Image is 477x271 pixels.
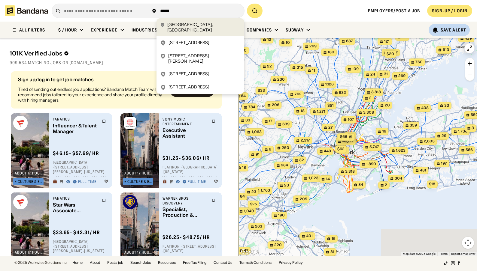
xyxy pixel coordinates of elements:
[53,196,98,201] div: Fanatics
[248,105,255,110] span: 784
[53,230,100,236] div: $ 33.65 - $42.31 / hr
[458,129,467,134] span: 1,736
[442,133,446,138] span: 29
[124,171,152,175] div: about 17 hours ago
[258,88,265,93] span: $33
[387,52,394,56] span: $20
[297,65,303,70] span: 315
[242,165,246,170] span: 18
[252,130,262,135] span: 1,063
[256,152,260,157] span: 91
[369,144,379,150] span: 5,747
[163,207,208,218] div: Specialist, Production & Content Supply Chain Procurement
[244,209,254,214] span: 1,049
[441,161,447,166] span: 197
[398,73,406,79] span: 269
[130,261,151,264] a: Search Jobs
[295,92,302,97] span: 762
[269,119,272,124] span: 17
[465,36,472,41] span: 429
[330,249,334,255] span: 81
[163,165,218,174] div: Flatiron · [GEOGRAPHIC_DATA] · [US_STATE]
[385,103,390,108] span: 20
[169,40,209,46] div: [STREET_ADDRESS]
[91,27,117,33] div: Experience
[13,195,28,209] img: Fanatics logo
[327,103,334,108] span: $51
[14,261,68,264] div: © 2025 Workwise Solutions Inc.
[10,60,229,65] div: 909,534 matching jobs on [DOMAIN_NAME]
[368,8,420,13] span: Employers/Post a job
[240,248,260,256] img: Google
[247,27,272,33] div: Companies
[124,251,152,254] div: about 17 hours ago
[420,168,426,173] span: 481
[18,180,42,183] div: Culture & Entertainment
[403,252,436,255] span: Map data ©2025 Google
[337,147,345,151] span: $62
[261,188,270,193] span: 1,763
[10,50,153,57] div: 101K Verified Jobs
[348,117,354,122] span: 107
[127,180,152,183] div: Culture & Entertainment
[351,133,354,138] span: 2
[432,8,467,13] div: SIGN-UP / LOGIN
[123,195,137,209] img: Warner Bros. Discovery logo
[53,117,98,122] div: Fanatics
[15,171,42,175] div: about 17 hours ago
[15,251,42,254] div: about 17 hours ago
[415,60,423,65] span: 760
[274,243,282,248] span: 220
[53,123,98,134] div: Influencer & Talent Manager
[282,145,289,150] span: 250
[158,261,176,264] a: Resources
[369,96,372,101] span: 2
[326,177,330,182] span: 14
[251,189,256,195] span: 23
[308,176,318,181] span: 1,023
[317,109,325,114] span: 1,271
[444,103,449,108] span: 33
[384,72,388,77] span: 31
[451,252,475,255] a: Report a map error
[346,39,353,44] span: 687
[78,180,96,184] div: Full-time
[169,71,209,77] div: [STREET_ADDRESS]
[382,129,386,134] span: 19
[132,27,157,33] div: Industries
[366,162,376,167] span: 1,890
[301,109,305,114] span: 18
[183,261,206,264] a: Free Tax Filing
[396,148,406,153] span: 1,623
[90,261,100,264] a: About
[429,182,435,186] span: $18
[241,94,246,99] span: 64
[245,118,250,123] span: 33
[284,183,289,188] span: 23
[107,261,123,264] a: Post a job
[306,234,313,239] span: 401
[339,90,346,95] span: 932
[325,82,334,87] span: 1,126
[462,237,474,249] button: Map camera controls
[214,261,232,264] a: Contact Us
[328,125,333,130] span: 27
[72,261,83,264] a: Home
[395,176,402,181] span: 304
[352,67,359,72] span: 109
[267,37,271,42] span: 12
[163,196,208,205] div: Warner Bros. Discovery
[466,147,473,153] span: 586
[163,244,218,253] div: Flatiron · [STREET_ADDRESS] · [US_STATE]
[441,27,466,33] div: Save Alert
[281,163,288,168] span: 984
[277,77,285,82] span: 230
[370,72,375,77] span: 24
[53,202,98,213] div: Star Wars Associate Producer
[358,182,363,187] span: 84
[286,27,304,33] div: Subway
[240,194,245,199] span: 84
[58,27,77,33] div: $ / hour
[168,53,241,64] div: [STREET_ADDRESS][PERSON_NAME]
[169,84,209,90] div: [STREET_ADDRESS]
